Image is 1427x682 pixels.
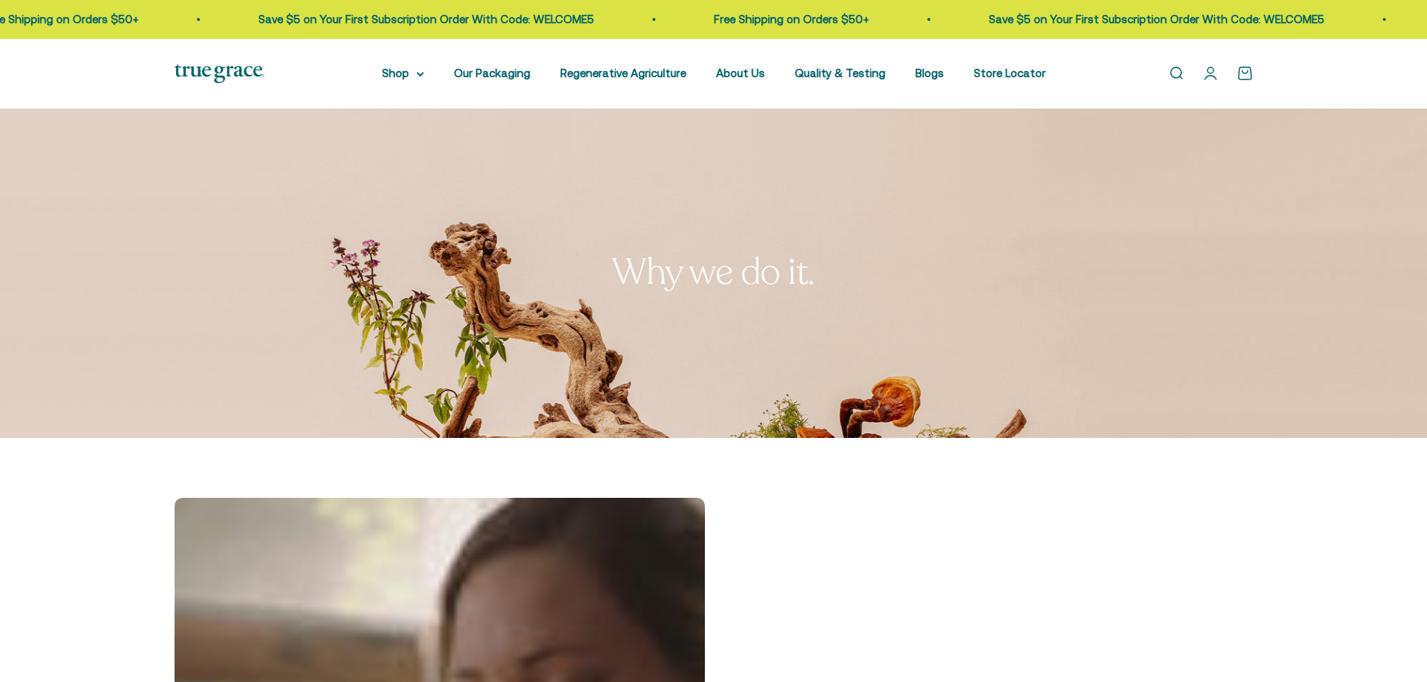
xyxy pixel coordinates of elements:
[612,248,815,296] split-lines: Why we do it.
[560,67,686,79] a: Regenerative Agriculture
[382,64,424,82] summary: Shop
[716,67,765,79] a: About Us
[974,67,1046,79] a: Store Locator
[454,67,530,79] a: Our Packaging
[915,67,944,79] a: Blogs
[966,10,1302,28] p: Save $5 on Your First Subscription Order With Code: WELCOME5
[691,13,846,25] a: Free Shipping on Orders $50+
[795,67,885,79] a: Quality & Testing
[236,10,572,28] p: Save $5 on Your First Subscription Order With Code: WELCOME5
